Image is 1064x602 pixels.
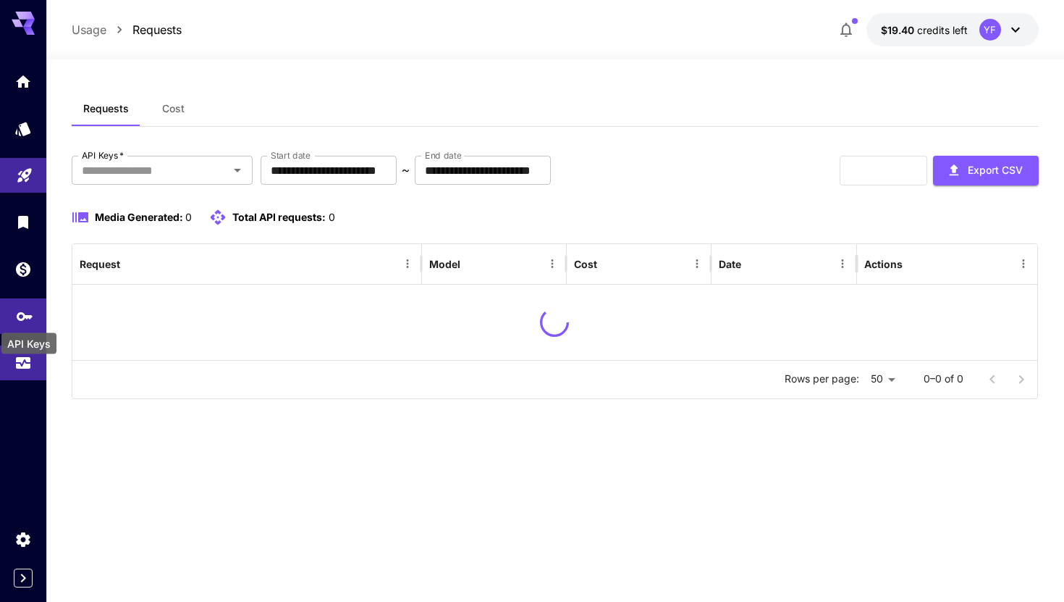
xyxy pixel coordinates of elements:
[14,569,33,588] button: Expand sidebar
[574,258,597,270] div: Cost
[1013,254,1034,274] button: Menu
[185,211,192,223] span: 0
[80,258,120,270] div: Request
[72,21,106,38] a: Usage
[83,102,129,115] span: Requests
[162,102,185,115] span: Cost
[599,254,619,274] button: Sort
[924,372,963,386] p: 0–0 of 0
[402,162,410,179] p: ~
[271,149,311,162] label: Start date
[979,19,1001,41] div: YF
[1,333,56,354] div: API Keys
[917,24,968,36] span: credits left
[122,254,142,274] button: Sort
[429,258,460,270] div: Model
[719,258,741,270] div: Date
[14,256,32,274] div: Wallet
[542,254,562,274] button: Menu
[425,149,461,162] label: End date
[881,22,968,38] div: $19.4001
[864,258,903,270] div: Actions
[462,254,482,274] button: Sort
[227,160,248,180] button: Open
[14,209,32,227] div: Library
[72,21,182,38] nav: breadcrumb
[865,369,900,390] div: 50
[397,254,418,274] button: Menu
[132,21,182,38] a: Requests
[95,211,183,223] span: Media Generated:
[82,149,124,162] label: API Keys
[743,254,763,274] button: Sort
[687,254,707,274] button: Menu
[832,254,853,274] button: Menu
[16,162,33,180] div: Playground
[14,530,32,548] div: Settings
[232,211,326,223] span: Total API requests:
[14,120,32,138] div: Models
[14,72,32,91] div: Home
[14,354,32,372] div: Usage
[16,303,33,321] div: API Keys
[785,372,859,386] p: Rows per page:
[933,156,1039,185] button: Export CSV
[881,24,917,36] span: $19.40
[866,13,1039,46] button: $19.4001YF
[329,211,335,223] span: 0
